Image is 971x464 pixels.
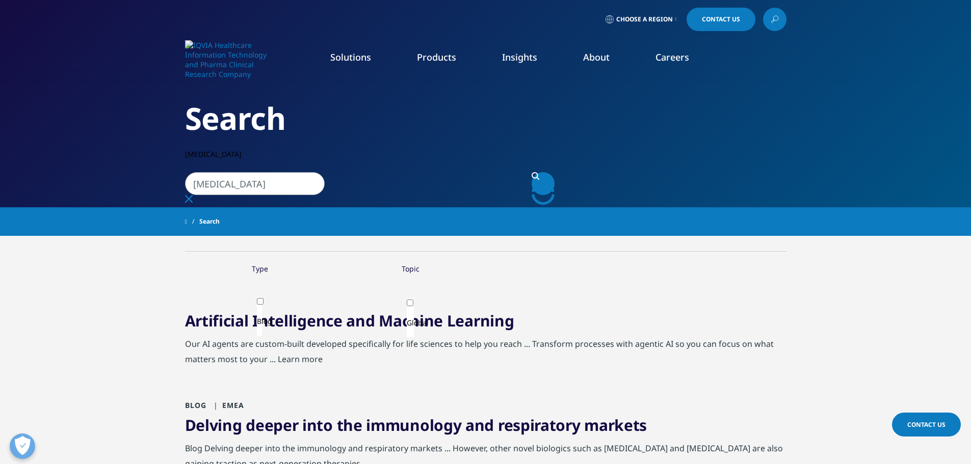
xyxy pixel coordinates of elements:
[185,195,583,205] div: Clear
[185,99,786,138] h2: Search
[257,298,264,305] input: Inclusion filter on Blog; 1 result
[417,51,456,63] a: Products
[185,40,267,79] img: IQVIA Healthcare Information Technology and Pharma Clinical Research Company
[185,400,207,410] span: Blog
[655,51,689,63] a: Careers
[402,264,419,274] div: Topic facet.
[407,328,414,335] svg: Toggle
[687,8,755,31] a: Contact Us
[407,318,429,327] span: Global
[257,329,262,334] svg: Toggle
[407,299,413,306] input: Inclusion filter on Global; 1 result
[502,51,537,63] a: Insights
[252,264,268,274] div: Type facet.
[532,172,555,195] a: Search
[257,326,262,336] div: Exclusion filter on Blog; 1 result
[407,308,414,318] div: Inclusion filter on Global; 1 result
[330,51,371,63] a: Solutions
[185,336,786,372] div: Our AI agents are custom-built developed specifically for life sciences to help you reach ... Tra...
[583,51,610,63] a: About
[407,298,414,337] li: Inclusion filter on Global; 1 result
[185,149,242,159] span: [MEDICAL_DATA]
[616,15,673,23] span: Choose a Region
[407,327,414,337] div: Exclusion filter on Global; 1 result
[271,36,786,84] nav: Primary
[532,182,555,205] svg: Loading
[907,420,946,429] span: Contact Us
[257,309,262,314] svg: Toggle
[407,309,414,316] svg: Toggle
[257,297,262,336] li: Inclusion filter on Blog; 1 result
[185,310,514,331] a: Artificial Intelligence and Machine Learning
[532,172,539,180] svg: Search
[257,316,272,326] span: Blog
[185,172,325,195] input: Search
[702,16,740,22] span: Contact Us
[257,307,262,316] div: Inclusion filter on Blog; 1 result
[892,413,961,436] a: Contact Us
[209,400,245,410] span: EMEA
[199,212,220,231] span: Search
[185,195,193,203] svg: Clear
[10,433,35,459] button: Open Preferences
[185,415,647,435] a: Delving deeper into the immunology and respiratory markets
